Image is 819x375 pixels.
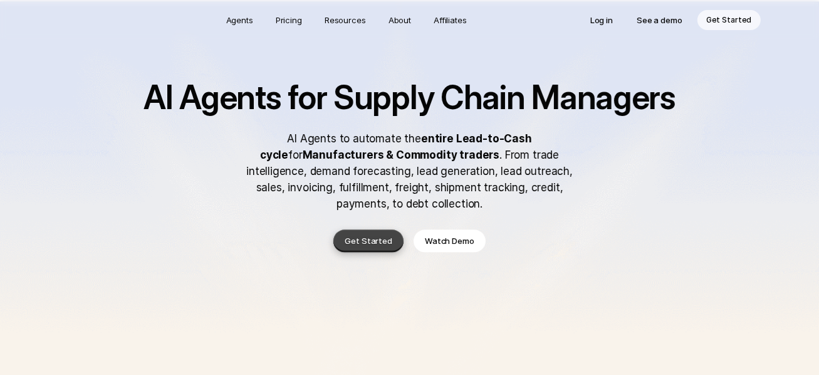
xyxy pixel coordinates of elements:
strong: Manufacturers & Commodity traders [303,149,499,161]
a: Pricing [268,10,310,30]
a: Watch Demo [414,230,486,252]
p: Pricing [276,14,302,26]
p: See a demo [637,14,682,26]
p: Get Started [706,14,752,26]
a: Log in [582,10,622,30]
p: Log in [590,14,613,26]
p: Watch Demo [425,235,474,247]
a: Resources [317,10,373,30]
a: Affiliates [426,10,474,30]
p: Resources [325,14,366,26]
p: About [389,14,411,26]
p: Agents [226,14,253,26]
a: See a demo [628,10,691,30]
a: Get Started [697,10,761,30]
h1: AI Agents for Supply Chain Managers [134,80,686,115]
strong: entire Lead-to-Cash cycle [260,132,535,161]
a: Agents [219,10,261,30]
p: AI Agents to automate the for . From trade intelligence, demand forecasting, lead generation, lea... [234,130,585,212]
p: Get Started [345,235,392,247]
p: Affiliates [434,14,467,26]
a: Get Started [333,230,404,252]
a: About [381,10,419,30]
